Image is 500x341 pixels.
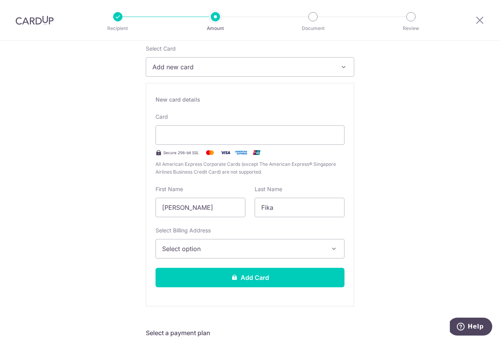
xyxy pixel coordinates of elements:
[163,149,199,156] span: Secure 256-bit SSL
[249,148,264,157] img: .alt.unionpay
[233,148,249,157] img: .alt.amex
[16,16,54,25] img: CardUp
[152,62,334,72] span: Add new card
[156,239,344,258] button: Select option
[156,227,211,234] label: Select Billing Address
[156,268,344,287] button: Add Card
[187,25,244,32] p: Amount
[156,185,183,193] label: First Name
[156,113,168,121] label: Card
[255,198,344,217] input: Cardholder Last Name
[162,244,324,253] span: Select option
[162,130,338,140] iframe: Secure card payment input frame
[156,160,344,176] span: All American Express Corporate Cards (except The American Express® Singapore Airlines Business Cr...
[284,25,342,32] p: Document
[146,45,176,52] span: translation missing: en.payables.payment_networks.credit_card.summary.labels.select_card
[382,25,440,32] p: Review
[156,96,344,104] div: New card details
[450,318,492,337] iframe: Opens a widget where you can find more information
[146,328,354,337] h5: Select a payment plan
[218,148,233,157] img: Visa
[146,57,354,77] button: Add new card
[255,185,282,193] label: Last Name
[89,25,147,32] p: Recipient
[156,198,245,217] input: Cardholder First Name
[202,148,218,157] img: Mastercard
